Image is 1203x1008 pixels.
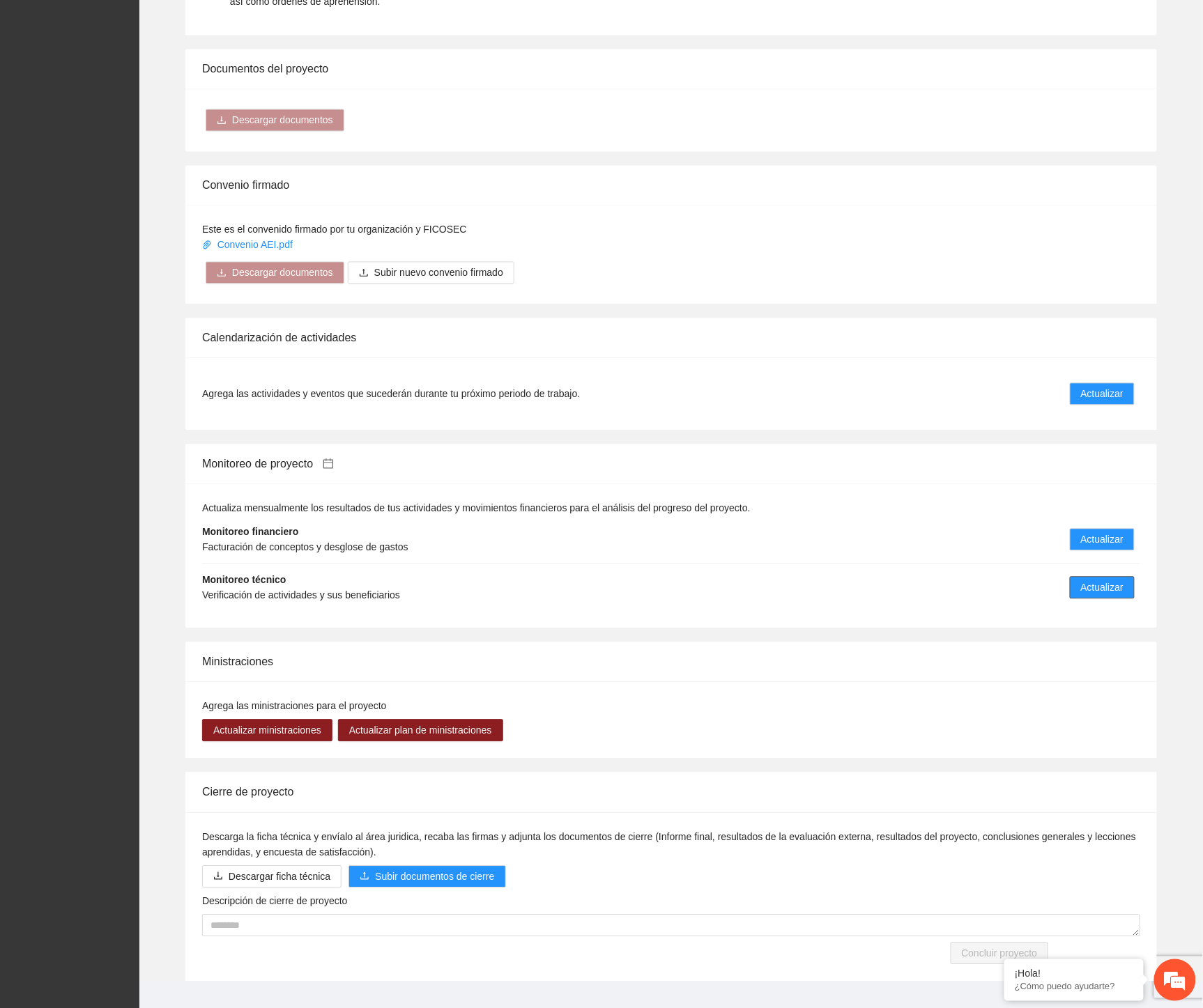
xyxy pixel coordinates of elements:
a: downloadDescargar ficha técnica [202,871,342,883]
span: Actualizar ministraciones [213,723,321,738]
div: Cierre de proyecto [202,773,1140,812]
div: Monitoreo de proyecto [202,444,1140,484]
span: Actualizar [1081,387,1124,402]
button: Actualizar [1070,383,1135,405]
span: Descargar documentos [232,113,333,128]
p: ¿Cómo puedo ayudarte? [1015,982,1133,992]
span: Descargar ficha técnica [229,869,330,885]
div: Documentos del proyecto [202,49,1140,89]
span: Facturación de conceptos y desglose de gastos [202,542,408,553]
span: Verificación de actividades y sus beneficiarios [202,590,400,601]
a: Convenio AEI.pdf [202,240,296,251]
button: Actualizar [1070,577,1135,599]
a: calendar [313,458,333,470]
span: download [217,268,227,279]
button: uploadSubir documentos de cierre [348,866,505,888]
textarea: Escriba su mensaje y pulse “Intro” [7,380,266,429]
button: downloadDescargar ficha técnica [202,866,342,888]
div: Chatee con nosotros ahora [72,71,234,89]
button: Actualizar plan de ministraciones [338,720,503,742]
span: calendar [323,458,334,470]
div: Ministraciones [202,642,1140,682]
span: Actualiza mensualmente los resultados de tus actividades y movimientos financieros para el anális... [202,503,751,514]
a: Actualizar ministraciones [202,725,332,736]
label: Descripción de cierre de proyecto [202,894,348,909]
button: Concluir proyecto [951,943,1049,965]
span: uploadSubir documentos de cierre [348,871,505,883]
button: uploadSubir nuevo convenio firmado [348,262,514,284]
span: Actualizar plan de ministraciones [349,723,492,738]
strong: Monitoreo financiero [202,527,298,538]
textarea: Descripción de cierre de proyecto [202,915,1140,937]
span: Subir nuevo convenio firmado [374,265,503,281]
div: Convenio firmado [202,166,1140,206]
span: upload [359,268,369,279]
button: downloadDescargar documentos [206,262,344,284]
span: paper-clip [202,240,212,250]
div: Calendarización de actividades [202,318,1140,358]
span: Descargar documentos [232,265,333,281]
a: Actualizar plan de ministraciones [338,725,503,736]
strong: Monitoreo técnico [202,575,286,586]
span: Descarga la ficha técnica y envíalo al área juridica, recaba las firmas y adjunta los documentos ... [202,832,1136,858]
button: Actualizar [1070,529,1135,551]
button: Actualizar ministraciones [202,720,332,742]
span: Actualizar [1081,580,1124,596]
span: Este es el convenido firmado por tu organización y FICOSEC [202,224,467,235]
span: Estamos en línea. [81,186,192,327]
button: downloadDescargar documentos [206,109,344,132]
span: Agrega las actividades y eventos que sucederán durante tu próximo periodo de trabajo. [202,387,580,402]
span: Agrega las ministraciones para el proyecto [202,701,387,712]
div: Minimizar ventana de chat en vivo [229,7,262,40]
span: Actualizar [1081,532,1124,548]
span: download [213,871,223,883]
span: download [217,116,227,127]
div: ¡Hola! [1015,968,1133,979]
span: uploadSubir nuevo convenio firmado [348,267,514,279]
